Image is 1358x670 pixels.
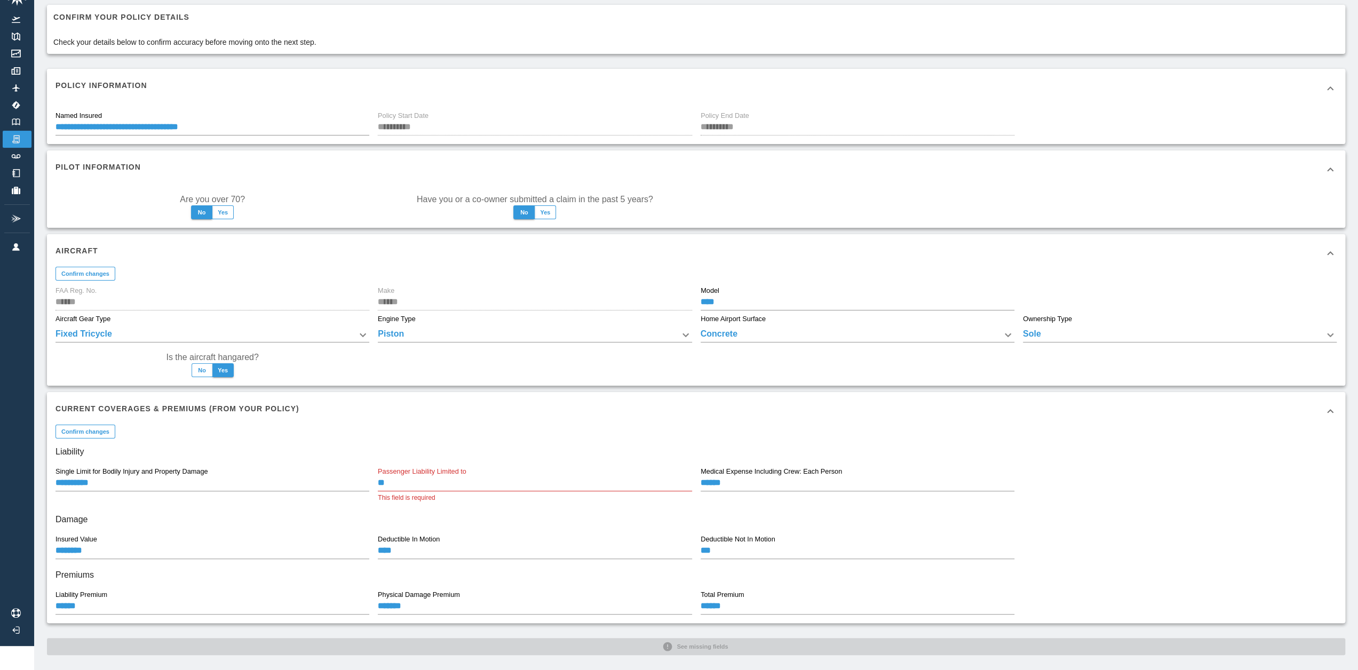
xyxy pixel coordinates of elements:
[701,467,842,476] label: Medical Expense Including Crew: Each Person
[212,205,234,219] button: Yes
[55,79,147,91] h6: Policy Information
[55,403,299,414] h6: Current Coverages & Premiums (from your policy)
[378,111,428,121] label: Policy Start Date
[513,205,535,219] button: No
[55,314,110,324] label: Aircraft Gear Type
[47,392,1345,430] div: Current Coverages & Premiums (from your policy)
[166,351,258,363] label: Is the aircraft hangared?
[55,444,1337,459] h6: Liability
[55,328,369,342] div: Fixed Tricycle
[47,69,1345,107] div: Policy Information
[701,535,775,544] label: Deductible Not In Motion
[55,512,1337,527] h6: Damage
[378,328,692,342] div: Piston
[212,363,234,377] button: Yes
[55,245,98,257] h6: Aircraft
[55,590,107,600] label: Liability Premium
[378,467,466,476] label: Passenger Liability Limited to
[180,193,245,205] label: Are you over 70?
[53,11,316,23] h6: Confirm your policy details
[701,314,766,324] label: Home Airport Surface
[191,205,212,219] button: No
[55,111,102,121] label: Named Insured
[378,314,416,324] label: Engine Type
[55,535,97,544] label: Insured Value
[701,328,1014,342] div: Concrete
[701,111,749,121] label: Policy End Date
[417,193,653,205] label: Have you or a co-owner submitted a claim in the past 5 years?
[47,150,1345,189] div: Pilot Information
[55,286,97,296] label: FAA Reg. No.
[701,590,744,600] label: Total Premium
[47,234,1345,273] div: Aircraft
[192,363,213,377] button: No
[53,37,316,47] p: Check your details below to confirm accuracy before moving onto the next step.
[55,568,1337,583] h6: Premiums
[1023,314,1072,324] label: Ownership Type
[534,205,556,219] button: Yes
[1023,328,1337,342] div: Sole
[55,425,115,438] button: Confirm changes
[378,286,394,296] label: Make
[701,286,719,296] label: Model
[378,493,692,504] p: This field is required
[378,535,440,544] label: Deductible In Motion
[55,267,115,281] button: Confirm changes
[55,161,141,173] h6: Pilot Information
[55,467,208,476] label: Single Limit for Bodily Injury and Property Damage
[378,590,460,600] label: Physical Damage Premium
